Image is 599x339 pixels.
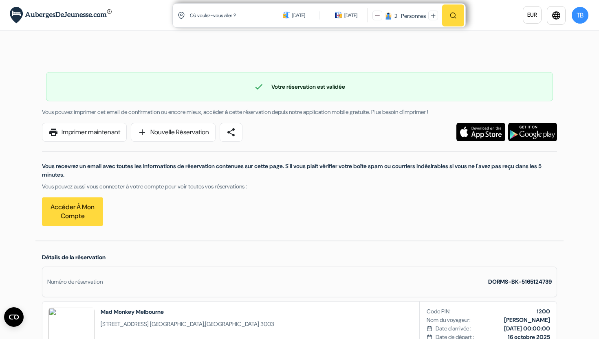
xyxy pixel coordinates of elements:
[42,123,127,142] a: printImprimer maintenant
[456,123,505,141] img: Téléchargez l'application gratuite
[335,11,342,19] img: calendarIcon icon
[427,316,471,324] span: Nom du voyageur:
[508,123,557,141] img: Téléchargez l'application gratuite
[226,127,236,137] span: share
[431,13,436,18] img: plus
[537,308,550,315] b: 1200
[101,308,274,316] h2: Mad Monkey Melbourne
[150,320,204,328] span: [GEOGRAPHIC_DATA]
[344,11,357,20] div: [DATE]
[432,8,591,90] iframe: Boîte de dialogue "Se connecter avec Google"
[189,5,273,25] input: Ville, université ou logement
[260,320,274,328] span: 3003
[254,82,264,92] span: check
[42,197,103,226] a: Accéder à mon compte
[205,320,259,328] span: [GEOGRAPHIC_DATA]
[131,123,216,142] a: addNouvelle Réservation
[42,108,428,116] span: Vous pouvez imprimer cet email de confirmation ou encore mieux, accéder à cette réservation depui...
[42,182,557,191] p: Vous pouvez aussi vous connecter à votre compte pour voir toutes vos réservations :
[504,316,550,324] b: [PERSON_NAME]
[4,307,24,327] button: Ouvrir le widget CMP
[48,127,58,137] span: print
[427,307,451,316] span: Code PIN:
[220,123,242,142] a: share
[436,324,471,333] span: Date d'arrivée :
[399,12,426,20] div: Personnes
[101,320,274,328] span: ,
[101,320,149,328] span: [STREET_ADDRESS]
[547,6,566,25] a: language
[178,12,185,19] img: location icon
[42,254,106,261] span: Détails de la réservation
[385,12,392,20] img: guest icon
[10,7,112,24] img: AubergesDeJeunesse.com
[42,162,557,179] p: Vous recevrez un email avec toutes les informations de réservation contenues sur cette page. S'il...
[46,82,553,92] div: Votre réservation est validée
[571,6,589,24] button: TB
[488,278,552,285] strong: DORMS-BK-5165124739
[523,6,542,24] a: EUR
[394,12,397,20] div: 2
[137,127,147,137] span: add
[292,11,305,20] div: [DATE]
[283,11,290,19] img: calendarIcon icon
[375,13,380,18] img: minus
[504,325,550,332] b: [DATE] 00:00:00
[47,278,103,286] div: Numéro de réservation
